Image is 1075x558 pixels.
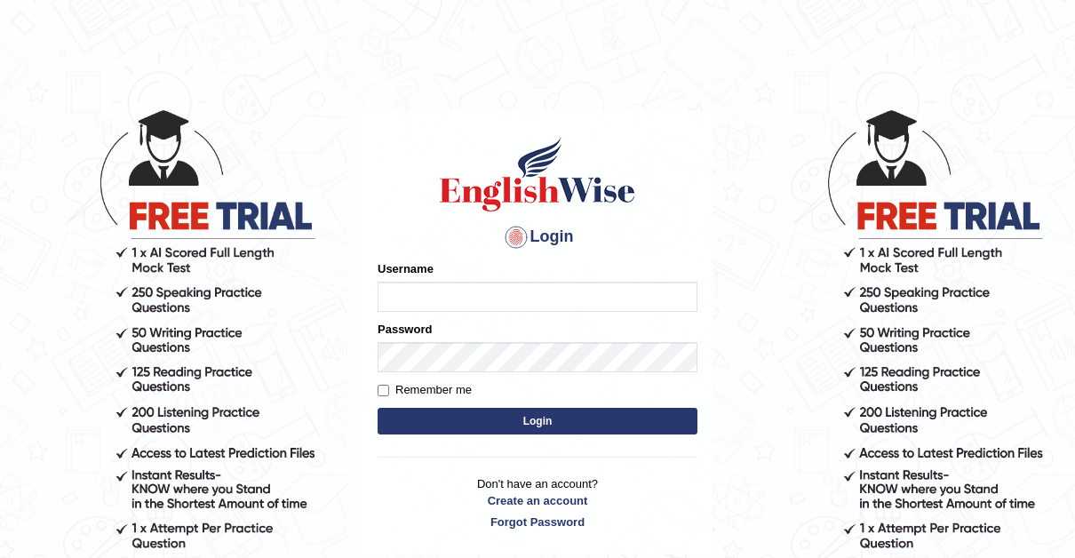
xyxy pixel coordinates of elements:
[378,475,697,530] p: Don't have an account?
[378,381,472,399] label: Remember me
[378,408,697,434] button: Login
[378,492,697,509] a: Create an account
[378,321,432,338] label: Password
[378,260,434,277] label: Username
[378,514,697,530] a: Forgot Password
[378,385,389,396] input: Remember me
[436,134,639,214] img: Logo of English Wise sign in for intelligent practice with AI
[378,223,697,251] h4: Login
